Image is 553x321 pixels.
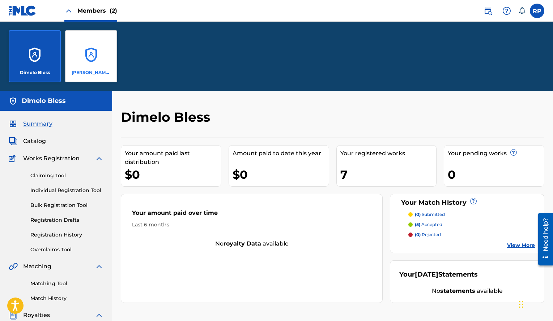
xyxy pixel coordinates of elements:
[121,109,214,125] h2: Dimelo Bless
[9,262,18,271] img: Matching
[125,149,221,166] div: Your amount paid last distribution
[415,270,438,278] span: [DATE]
[408,231,535,238] a: (0) rejected
[399,198,535,208] div: Your Match History
[22,97,66,105] h5: Dimelo Bless
[9,311,17,320] img: Royalties
[30,201,103,209] a: Bulk Registration Tool
[77,6,117,15] span: Members
[132,221,371,229] div: Last 6 months
[30,172,103,179] a: Claiming Tool
[30,280,103,287] a: Matching Tool
[23,137,46,146] span: Catalog
[481,4,495,18] a: Public Search
[9,120,17,128] img: Summary
[519,294,523,315] div: Drag
[65,30,117,82] a: Accounts[PERSON_NAME] [PERSON_NAME]
[30,246,103,253] a: Overclaims Tool
[233,149,329,158] div: Amount paid to date this year
[95,262,103,271] img: expand
[471,198,476,204] span: ?
[30,216,103,224] a: Registration Drafts
[125,166,221,183] div: $0
[408,221,535,228] a: (5) accepted
[484,6,492,15] img: search
[440,287,475,294] strong: statements
[399,270,478,279] div: Your Statements
[507,242,535,249] a: View More
[517,286,553,321] iframe: Chat Widget
[95,311,103,320] img: expand
[224,240,261,247] strong: royalty data
[132,209,371,221] div: Your amount paid over time
[448,166,544,183] div: 0
[23,262,51,271] span: Matching
[9,154,18,163] img: Works Registration
[9,137,17,146] img: Catalog
[511,149,516,155] span: ?
[23,311,50,320] span: Royalties
[399,287,535,295] div: No available
[408,211,535,218] a: (0) submitted
[9,120,52,128] a: SummarySummary
[9,137,46,146] a: CatalogCatalog
[30,187,103,194] a: Individual Registration Tool
[30,295,103,302] a: Match History
[340,166,437,183] div: 7
[20,69,50,76] p: Dimelo Bless
[23,154,80,163] span: Works Registration
[64,6,73,15] img: Close
[415,212,421,217] span: (0)
[415,222,420,227] span: (5)
[530,4,544,18] div: User Menu
[415,231,441,238] p: rejected
[499,4,514,18] div: Help
[502,6,511,15] img: help
[518,7,526,14] div: Notifications
[72,69,111,76] p: Raymond Leandro Puente Henriquez
[121,239,382,248] div: No available
[110,7,117,14] span: (2)
[415,211,445,218] p: submitted
[9,97,17,105] img: Accounts
[533,210,553,268] iframe: Resource Center
[30,231,103,239] a: Registration History
[95,154,103,163] img: expand
[9,30,61,82] a: AccountsDimelo Bless
[415,232,421,237] span: (0)
[448,149,544,158] div: Your pending works
[23,120,52,128] span: Summary
[233,166,329,183] div: $0
[340,149,437,158] div: Your registered works
[415,221,442,228] p: accepted
[9,5,37,16] img: MLC Logo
